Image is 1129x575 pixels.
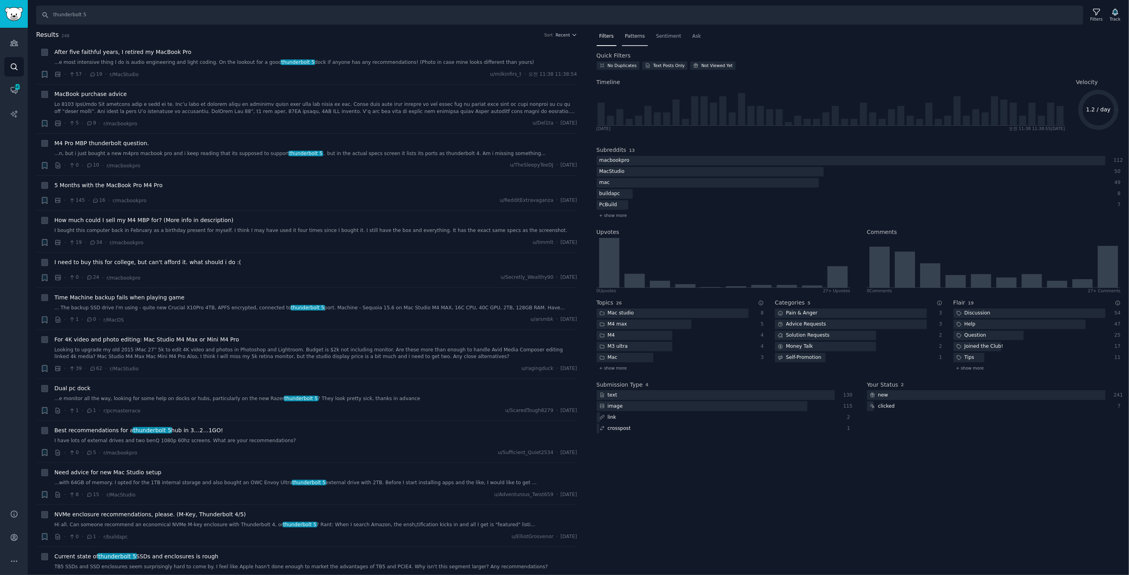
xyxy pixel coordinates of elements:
[954,299,965,307] h2: Flair
[69,71,82,78] span: 57
[102,491,104,499] span: ·
[757,332,764,339] div: 4
[69,365,82,372] span: 39
[954,353,977,363] div: Tips
[556,32,577,38] button: Recent
[561,316,577,323] span: [DATE]
[54,468,162,477] a: Need advice for new Mac Studio setup
[561,120,577,127] span: [DATE]
[867,390,891,400] div: new
[528,71,577,78] span: 오전 11:38 11:38:54
[64,533,66,541] span: ·
[64,448,66,457] span: ·
[757,310,764,317] div: 8
[54,48,191,56] span: After five faithful years, I retired my MacBook Pro
[54,90,127,98] a: MacBook purchase advice
[102,274,104,282] span: ·
[54,510,246,519] span: NVMe enclosure recommendations, please. (M-Key, Thunderbolt 4/5)
[69,239,82,246] span: 19
[54,258,241,266] a: I need to buy this for college, but can't afford it. what should i do :(
[81,448,83,457] span: ·
[105,364,107,373] span: ·
[556,239,558,246] span: ·
[289,151,323,156] span: thunderbolt 5
[556,449,558,456] span: ·
[110,240,143,245] span: r/macbookpro
[64,274,66,282] span: ·
[935,332,942,339] div: 2
[54,216,233,224] span: How much could I sell my M4 MBP for? (More info in description)
[81,119,83,128] span: ·
[556,120,558,127] span: ·
[1114,343,1121,350] div: 17
[775,353,824,363] div: Self-Promotion
[823,288,850,293] div: 27+ Upvotes
[498,449,553,456] span: u/Sufficient_Quiet2534
[103,408,140,414] span: r/pcmasterrace
[64,119,66,128] span: ·
[1110,16,1121,22] div: Track
[64,491,66,499] span: ·
[556,316,558,323] span: ·
[1114,321,1121,328] div: 47
[561,162,577,169] span: [DATE]
[556,274,558,281] span: ·
[597,390,620,400] div: text
[54,293,185,302] a: Time Machine backup fails when playing game
[64,406,66,415] span: ·
[54,139,149,148] span: M4 Pro MBP thunderbolt question.
[561,365,577,372] span: [DATE]
[556,407,558,414] span: ·
[69,120,79,127] span: 5
[597,342,631,352] div: M3 ultra
[561,449,577,456] span: [DATE]
[64,364,66,373] span: ·
[843,403,850,410] div: 115
[54,347,577,360] a: Looking to upgrade my old 2015 iMac 27” 5k to edit 4K video and photos in Photoshop and Lightroom...
[88,196,89,205] span: ·
[1114,179,1121,186] div: 49
[597,412,619,422] div: link
[99,119,100,128] span: ·
[561,491,577,498] span: [DATE]
[1114,201,1121,209] div: 7
[867,288,892,293] div: 0 Comment s
[597,146,626,154] h2: Subreddits
[544,32,553,38] div: Sort
[54,305,577,312] a: ... The backup SSD drive I'm using - quite new Crucial X10Pro 4TB, APFS encrypted, connected toth...
[597,178,613,188] div: mac
[1090,16,1103,22] div: Filters
[81,161,83,170] span: ·
[954,342,1006,352] div: Joined the Club!
[1114,157,1121,164] div: 112
[54,552,218,561] span: Current state of SSDs and enclosures is rough
[89,239,102,246] span: 34
[501,274,553,281] span: u/Secretly_Wealthy90
[954,309,993,318] div: Discussion
[54,181,163,190] span: 5 Months with the MacBook Pro M4 Pro
[81,533,83,541] span: ·
[102,161,104,170] span: ·
[625,33,645,40] span: Patterns
[86,491,99,498] span: 15
[105,70,107,79] span: ·
[556,491,558,498] span: ·
[54,426,223,435] a: Best recommendations for athunderbolt 5hub in 3…2…1GO!
[954,331,989,341] div: Question
[4,80,24,100] a: 443
[54,479,577,487] a: ...with 64GB of memory. I opted for the 1TB internal storage and also bought an OWC Envoy Ultrath...
[599,365,627,371] span: + show more
[597,156,632,166] div: macbookpro
[54,384,91,393] a: Dual pc dock
[561,533,577,540] span: [DATE]
[524,71,526,78] span: ·
[597,381,643,389] h2: Submission Type
[98,553,137,560] span: thunderbolt 5
[843,392,850,399] div: 130
[62,33,69,38] span: 248
[69,274,79,281] span: 0
[1114,168,1121,175] div: 50
[843,425,850,432] div: 1
[103,121,137,126] span: r/macbookpro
